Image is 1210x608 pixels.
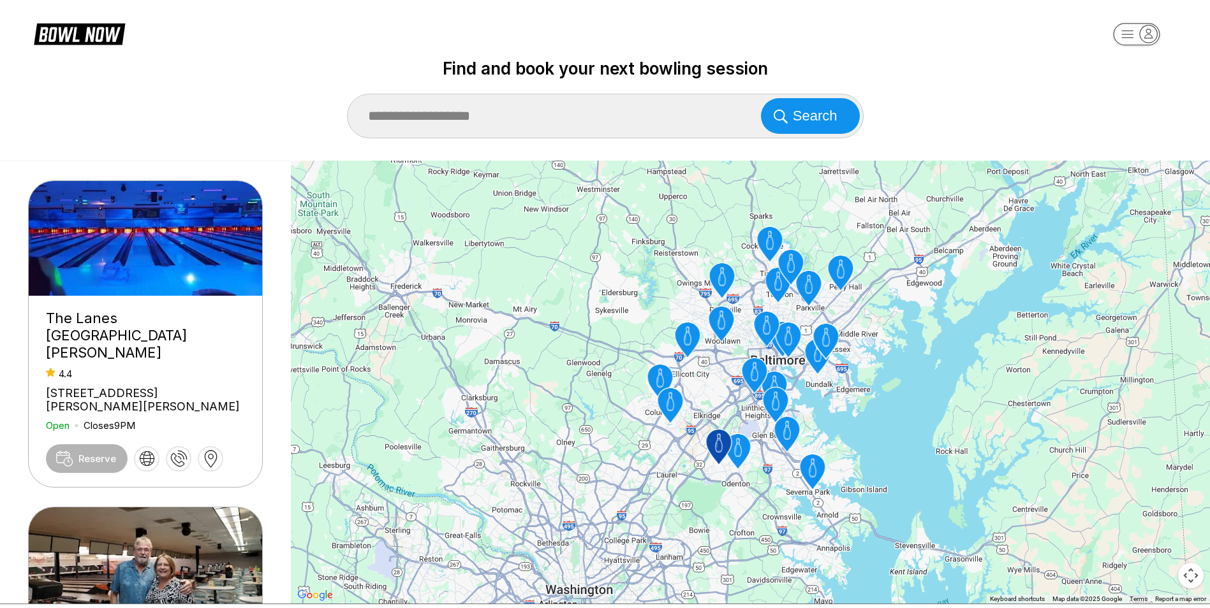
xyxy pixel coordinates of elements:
[753,368,795,412] gmp-advanced-marker: Glen Burnie Bowl
[46,419,70,431] div: Open
[1052,595,1122,602] span: Map data ©2025 Google
[765,413,808,458] gmp-advanced-marker: AMF Southdale Lanes
[638,361,681,405] gmp-advanced-marker: Main Event Columbia
[700,303,742,347] gmp-advanced-marker: AMF Woodlawn Lanes
[990,595,1045,604] button: Keyboard shortcuts
[46,386,245,413] div: [STREET_ADDRESS][PERSON_NAME][PERSON_NAME]
[1155,595,1206,602] a: Report a map error
[294,587,336,604] a: Open this area in Google Maps (opens a new window)
[46,368,245,380] div: 4.4
[793,108,837,124] span: Search
[700,259,743,304] gmp-advanced-marker: AMF Pikesville Lanes
[756,264,799,308] gmp-advanced-marker: Stoneleigh Lanes
[29,181,263,296] img: The Lanes Fort Meade
[716,430,759,475] gmp-advanced-marker: Greenway Bowl
[745,308,788,352] gmp-advanced-marker: Shake & Bake Family Fun Center
[1178,563,1204,588] button: Map camera controls
[748,223,791,268] gmp-advanced-marker: Bowlero Timonium
[84,419,135,431] div: Closes 9PM
[649,384,691,429] gmp-advanced-marker: Bowlero Columbia
[804,320,847,365] gmp-advanced-marker: Bowling Association-Baltimore
[819,252,862,296] gmp-advanced-marker: AMF Perry Hall
[666,319,709,363] gmp-advanced-marker: Bowlero Normandy
[733,354,776,399] gmp-advanced-marker: AMF Southwest Lanes - MD
[761,98,860,134] button: Search
[767,319,809,363] gmp-advanced-marker: Patterson Bowling Center
[1130,595,1147,602] a: Terms (opens in new tab)
[46,310,245,361] div: The Lanes [GEOGRAPHIC_DATA][PERSON_NAME]
[791,451,834,495] gmp-advanced-marker: Severna Park Bowling Lanes
[769,246,812,291] gmp-advanced-marker: AMF Towson Lanes
[754,384,797,428] gmp-advanced-marker: Ko's Glen Burnie Pro Shop
[294,587,336,604] img: Google
[649,384,692,429] gmp-advanced-marker: Brunswick Bowling
[697,426,740,470] gmp-advanced-marker: The Lanes Fort Meade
